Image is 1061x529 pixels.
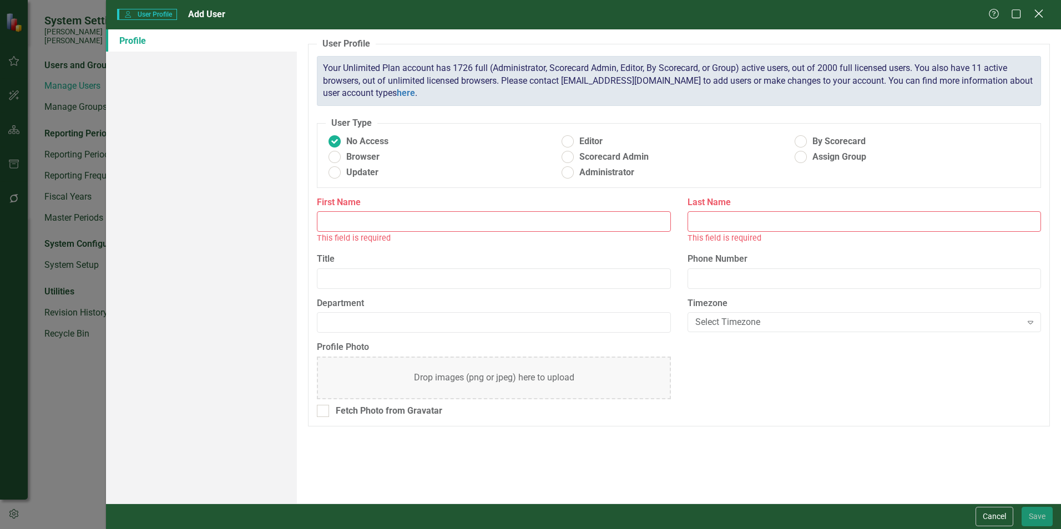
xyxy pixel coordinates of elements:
[397,88,415,98] a: here
[688,297,1041,310] label: Timezone
[188,9,225,19] span: Add User
[336,405,442,418] div: Fetch Photo from Gravatar
[326,117,377,130] legend: User Type
[812,151,866,164] span: Assign Group
[117,9,176,20] span: User Profile
[579,151,649,164] span: Scorecard Admin
[317,253,670,266] label: Title
[1022,507,1053,526] button: Save
[317,38,376,50] legend: User Profile
[688,232,1041,245] div: This field is required
[688,253,1041,266] label: Phone Number
[976,507,1013,526] button: Cancel
[323,63,1033,99] span: Your Unlimited Plan account has 1726 full (Administrator, Scorecard Admin, Editor, By Scorecard, ...
[317,232,670,245] div: This field is required
[317,196,670,209] label: First Name
[688,196,1041,209] label: Last Name
[346,151,380,164] span: Browser
[695,316,1022,329] div: Select Timezone
[414,372,574,384] div: Drop images (png or jpeg) here to upload
[346,166,378,179] span: Updater
[106,29,297,52] a: Profile
[579,135,603,148] span: Editor
[346,135,388,148] span: No Access
[579,166,634,179] span: Administrator
[317,297,670,310] label: Department
[812,135,866,148] span: By Scorecard
[317,341,670,354] label: Profile Photo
